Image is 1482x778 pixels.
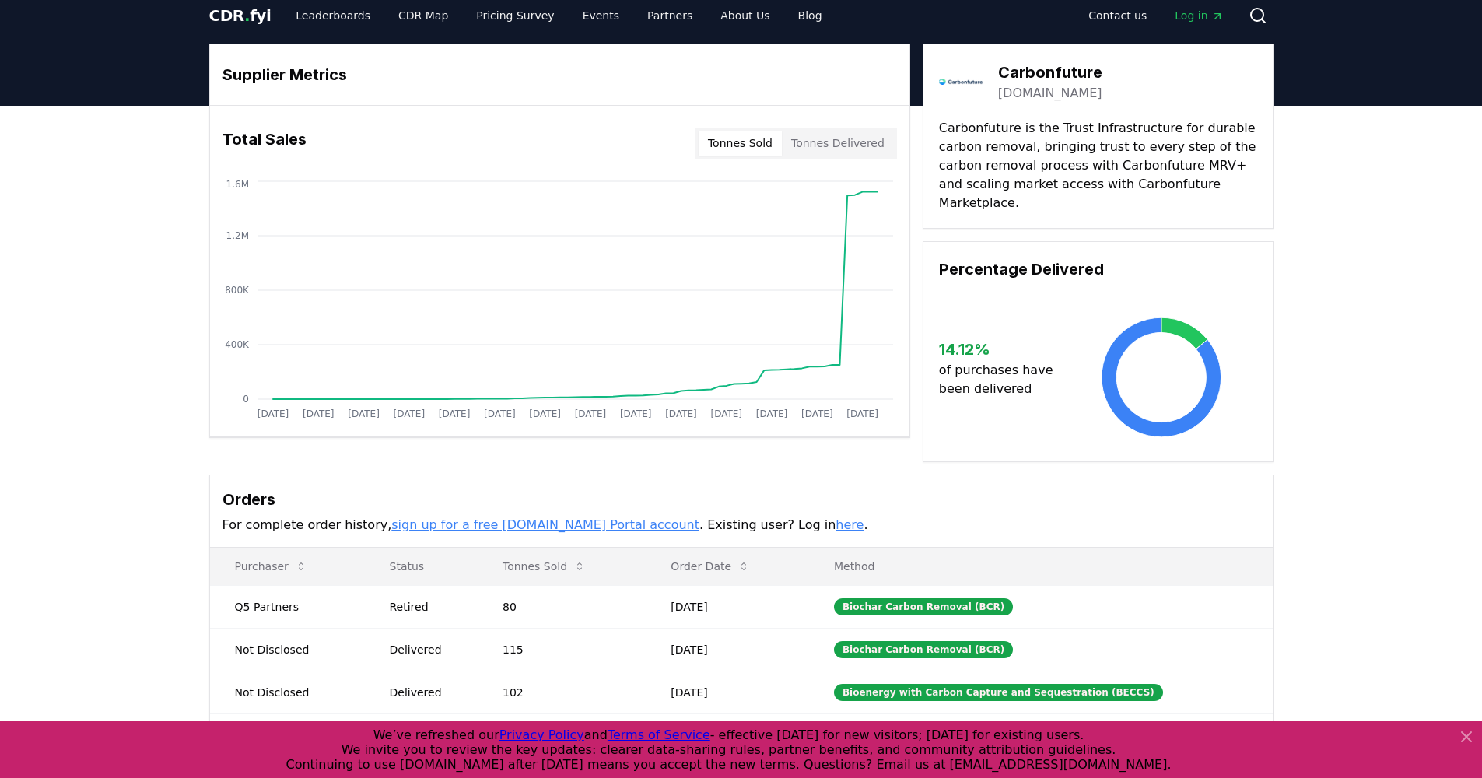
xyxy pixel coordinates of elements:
td: [DATE] [646,628,809,671]
td: Not Disclosed [210,713,365,756]
a: Contact us [1076,2,1159,30]
h3: 14.12 % [939,338,1066,361]
a: Pricing Survey [464,2,566,30]
h3: Supplier Metrics [222,63,897,86]
tspan: [DATE] [665,408,697,419]
span: . [244,6,250,25]
td: Not Disclosed [210,671,365,713]
tspan: [DATE] [710,408,742,419]
h3: Total Sales [222,128,307,159]
tspan: [DATE] [619,408,651,419]
tspan: 1.2M [226,230,248,241]
h3: Carbonfuture [998,61,1102,84]
tspan: 800K [225,285,250,296]
div: Delivered [390,685,465,700]
tspan: [DATE] [755,408,787,419]
a: Blog [786,2,835,30]
td: 80 [478,585,646,628]
tspan: 400K [225,339,250,350]
td: 102 [478,671,646,713]
a: sign up for a free [DOMAIN_NAME] Portal account [391,517,699,532]
a: Events [570,2,632,30]
div: Retired [390,599,465,615]
p: Carbonfuture is the Trust Infrastructure for durable carbon removal, bringing trust to every step... [939,119,1257,212]
tspan: [DATE] [846,408,878,419]
td: 115 [478,628,646,671]
td: 2,000 [478,713,646,756]
a: here [836,517,864,532]
button: Tonnes Sold [699,131,782,156]
a: CDR Map [386,2,461,30]
span: Log in [1175,8,1223,23]
button: Purchaser [222,551,320,582]
div: Bioenergy with Carbon Capture and Sequestration (BECCS) [834,684,1163,701]
tspan: [DATE] [438,408,470,419]
tspan: [DATE] [801,408,833,419]
nav: Main [1076,2,1235,30]
tspan: [DATE] [529,408,561,419]
tspan: [DATE] [574,408,606,419]
a: Log in [1162,2,1235,30]
a: About Us [708,2,782,30]
span: CDR fyi [209,6,272,25]
button: Tonnes Delivered [782,131,894,156]
tspan: [DATE] [257,408,289,419]
a: [DOMAIN_NAME] [998,84,1102,103]
button: Order Date [658,551,762,582]
p: of purchases have been delivered [939,361,1066,398]
img: Carbonfuture-logo [939,60,983,103]
a: CDR.fyi [209,5,272,26]
td: Q5 Partners [210,585,365,628]
td: [DATE] [646,713,809,756]
a: Partners [635,2,705,30]
p: Status [377,559,465,574]
h3: Orders [222,488,1260,511]
p: Method [822,559,1260,574]
h3: Percentage Delivered [939,258,1257,281]
td: Not Disclosed [210,628,365,671]
div: Biochar Carbon Removal (BCR) [834,598,1013,615]
td: [DATE] [646,585,809,628]
button: Tonnes Sold [490,551,598,582]
td: [DATE] [646,671,809,713]
tspan: [DATE] [302,408,334,419]
tspan: [DATE] [484,408,516,419]
tspan: 1.6M [226,179,248,190]
p: For complete order history, . Existing user? Log in . [222,516,1260,534]
tspan: [DATE] [393,408,425,419]
div: Biochar Carbon Removal (BCR) [834,641,1013,658]
nav: Main [283,2,834,30]
div: Delivered [390,642,465,657]
tspan: 0 [243,394,249,405]
a: Leaderboards [283,2,383,30]
tspan: [DATE] [348,408,380,419]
